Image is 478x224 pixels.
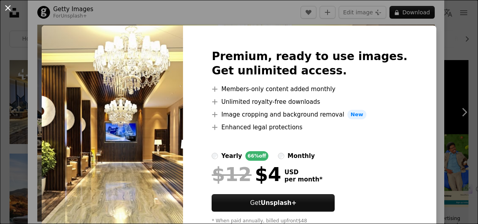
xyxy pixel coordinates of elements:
[284,176,322,183] span: per month *
[212,194,335,212] button: GetUnsplash+
[212,153,218,159] input: yearly66%off
[212,164,281,185] div: $4
[212,49,407,78] h2: Premium, ready to use images. Get unlimited access.
[212,97,407,107] li: Unlimited royalty-free downloads
[261,199,297,206] strong: Unsplash+
[212,123,407,132] li: Enhanced legal protections
[245,151,269,161] div: 66% off
[284,169,322,176] span: USD
[212,164,251,185] span: $12
[287,151,315,161] div: monthly
[278,153,284,159] input: monthly
[221,151,242,161] div: yearly
[347,110,366,119] span: New
[212,110,407,119] li: Image cropping and background removal
[212,84,407,94] li: Members-only content added monthly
